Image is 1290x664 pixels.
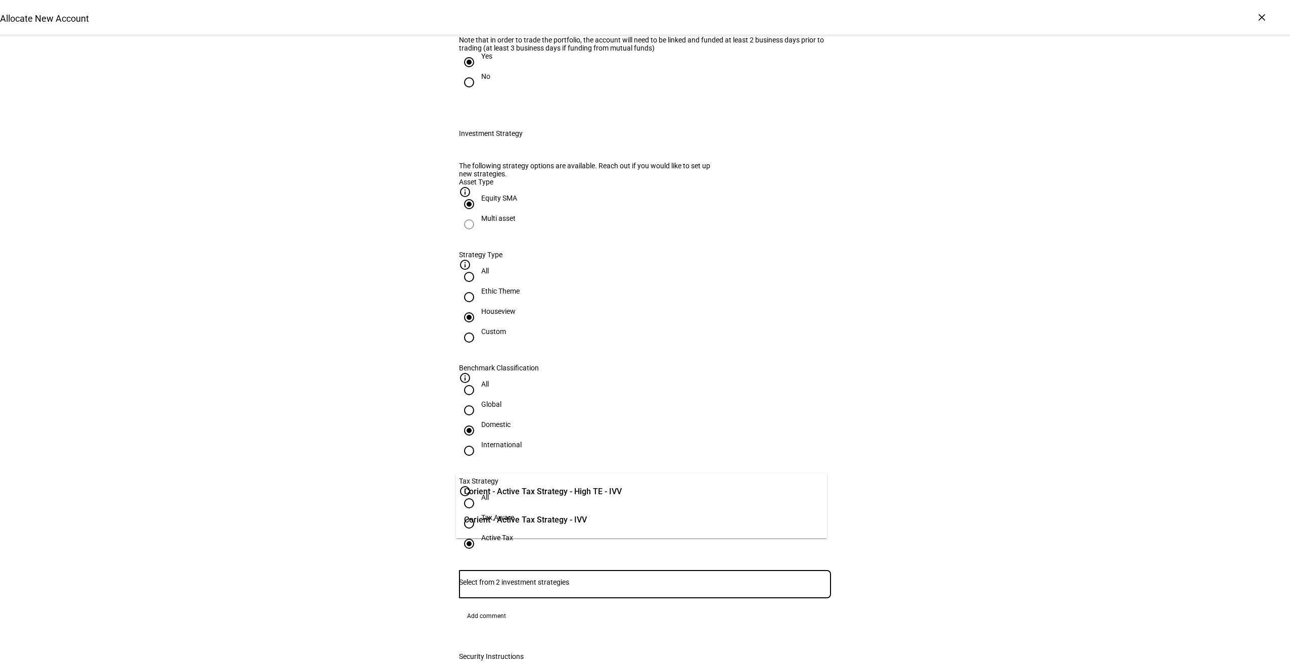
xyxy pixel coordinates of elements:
mat-icon: info_outline [459,259,471,271]
div: All [481,380,489,388]
div: All [481,267,489,275]
div: Security Instructions [459,652,524,660]
div: The following strategy options are available. Reach out if you would like to set up new strategies. [459,162,719,178]
div: Yes [481,52,492,60]
div: Investment Strategy [459,129,523,137]
div: Equity SMA [481,194,517,202]
span: Add comment [467,608,506,624]
div: Custom [481,327,506,336]
div: Corient - Active Tax Strategy - IVV [462,507,589,533]
div: Asset Type [459,178,831,186]
div: × [1254,9,1270,25]
div: Benchmark Classification [459,364,831,372]
input: Number [459,578,831,586]
div: International [481,441,522,449]
div: No [481,72,490,80]
div: Global [481,400,501,408]
div: Strategy Type [459,251,831,259]
div: Note that in order to trade the portfolio, the account will need to be linked and funded at least... [459,36,831,52]
div: Ethic Theme [481,287,520,295]
div: Houseview [481,307,516,315]
span: Corient - Active Tax Strategy - High TE - IVV [464,486,622,498]
button: Add comment [459,608,514,624]
mat-icon: info_outline [459,186,471,198]
plt-strategy-filter-column-header: Asset Type [459,178,831,194]
plt-strategy-filter-column-header: Benchmark Classification [459,364,831,380]
div: Domestic [481,420,511,429]
plt-strategy-filter-column-header: Strategy Type [459,251,831,267]
span: Corient - Active Tax Strategy - IVV [464,514,587,526]
mat-icon: info_outline [459,372,471,384]
div: Corient - Active Tax Strategy - High TE - IVV [462,479,624,505]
